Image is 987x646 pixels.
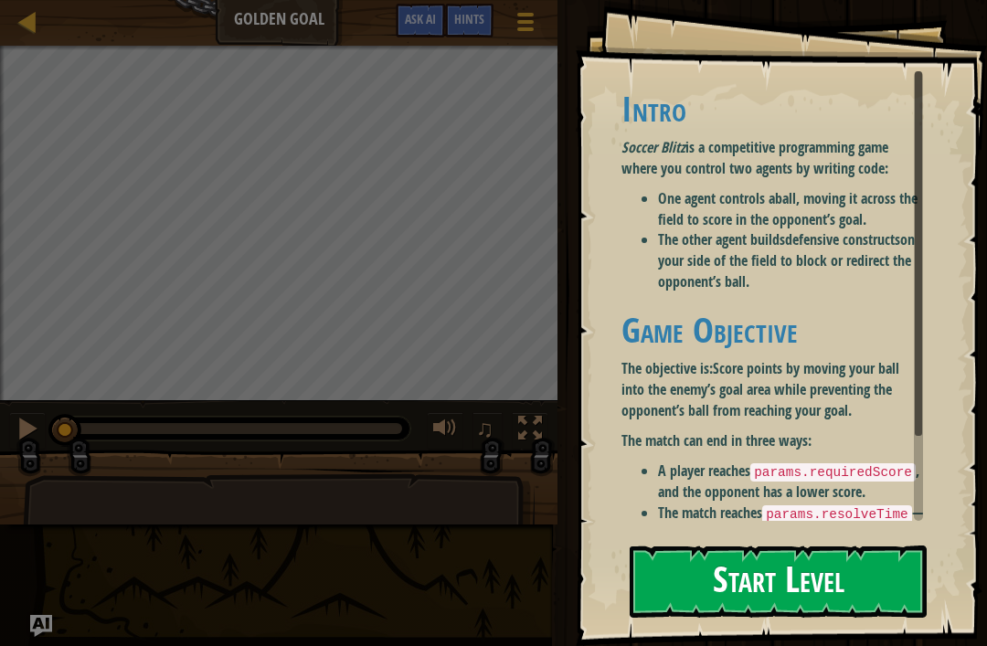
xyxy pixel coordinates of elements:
h1: Game Objective [621,311,923,349]
button: Ask AI [30,615,52,637]
li: The other agent builds on your side of the field to block or redirect the opponent’s ball. [658,229,923,292]
code: params.requiredScore [750,463,916,482]
button: ⌘ + P: Pause [9,412,46,450]
button: Start Level [630,545,927,618]
span: ♫ [476,415,494,442]
span: Ask AI [405,10,436,27]
button: ♫ [472,412,504,450]
em: Soccer Blitz [621,137,685,157]
button: Toggle fullscreen [512,412,548,450]
p: is a competitive programming game where you control two agents by writing code: [621,137,923,179]
strong: Score points by moving your ball into the enemy’s goal area while preventing the opponent’s ball ... [621,358,899,420]
span: Hints [454,10,484,27]
h1: Intro [621,90,923,128]
strong: defensive constructs [785,229,900,249]
strong: ball [775,188,796,208]
p: The match can end in three ways: [621,430,923,451]
button: Adjust volume [427,412,463,450]
li: A player reaches , and the opponent has a lower score. [658,461,923,503]
button: Show game menu [503,4,548,47]
li: The match reaches — the player with the higher score wins. [658,503,923,545]
li: One agent controls a , moving it across the field to score in the opponent’s goal. [658,188,923,230]
p: The objective is: [621,358,923,421]
button: Ask AI [396,4,445,37]
code: params.resolveTime [762,505,911,524]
